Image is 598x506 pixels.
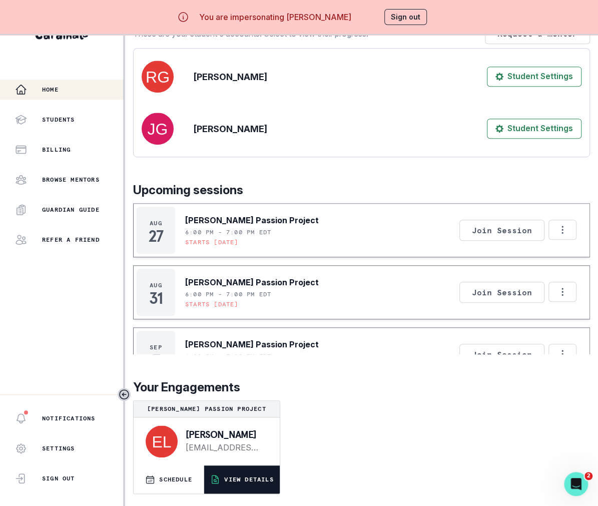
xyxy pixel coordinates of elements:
button: Options [548,220,576,240]
p: 27 [149,231,163,241]
p: Browse Mentors [42,176,100,184]
img: svg [142,113,174,145]
p: Students [42,116,75,124]
p: Settings [42,444,75,452]
p: [PERSON_NAME] [186,429,264,439]
p: Aug [150,219,162,227]
iframe: Intercom live chat [564,472,588,496]
p: [PERSON_NAME] Passion Project [185,214,319,226]
p: [PERSON_NAME] Passion Project [138,405,276,413]
p: Refer a friend [42,236,100,244]
button: VIEW DETAILS [204,465,279,493]
button: Join Session [459,220,544,241]
p: Sign Out [42,474,75,482]
button: Sign out [384,9,427,25]
p: Starts [DATE] [185,300,239,308]
button: Student Settings [487,119,581,139]
p: Upcoming sessions [133,181,590,199]
a: [EMAIL_ADDRESS][DOMAIN_NAME] [186,441,264,453]
p: Sep [150,343,162,351]
button: Student Settings [487,67,581,87]
p: SCHEDULE [159,475,192,483]
p: Home [42,86,59,94]
p: Starts [DATE] [185,238,239,246]
p: You are impersonating [PERSON_NAME] [199,11,351,23]
span: 2 [584,472,592,480]
button: SCHEDULE [134,465,204,493]
p: [PERSON_NAME] [194,70,267,84]
p: Notifications [42,414,96,422]
button: Options [548,282,576,302]
p: VIEW DETAILS [224,475,273,483]
p: [PERSON_NAME] [194,122,267,136]
p: [PERSON_NAME] Passion Project [185,338,319,350]
p: Aug [150,281,162,289]
p: 6:00 PM - 7:00 PM EDT [185,290,271,298]
p: Guardian Guide [42,206,100,214]
p: Billing [42,146,71,154]
p: 6:00 PM - 7:00 PM EDT [185,352,271,360]
p: Your Engagements [133,378,590,396]
p: 6:00 PM - 7:00 PM EDT [185,228,271,236]
button: Toggle sidebar [118,388,131,401]
button: Options [548,344,576,364]
img: svg [146,425,178,457]
p: [PERSON_NAME] Passion Project [185,276,319,288]
img: svg [142,61,174,93]
button: Join Session [459,344,544,365]
button: Join Session [459,282,544,303]
p: 31 [149,293,162,303]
